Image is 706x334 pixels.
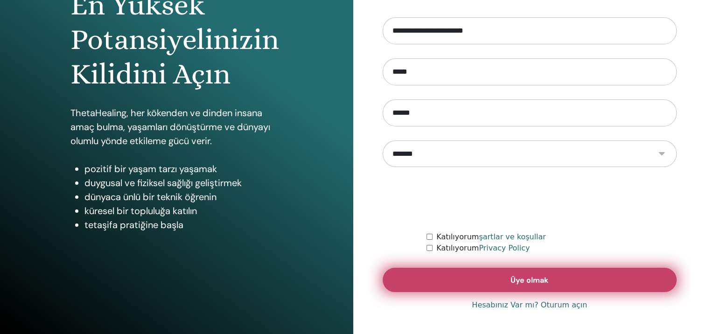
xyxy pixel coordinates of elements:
[70,106,282,148] p: ThetaHealing, her kökenden ve dinden insana amaç bulma, yaşamları dönüştürme ve dünyayı olumlu yö...
[84,218,282,232] li: tetaşifa pratiğine başla
[436,231,546,243] label: Katılıyorum
[436,243,530,254] label: Katılıyorum
[84,176,282,190] li: duygusal ve fiziksel sağlığı geliştirmek
[472,299,587,311] a: Hesabınız Var mı? Oturum açın
[479,232,546,241] a: şartlar ve koşullar
[459,181,601,217] iframe: reCAPTCHA
[84,162,282,176] li: pozitif bir yaşam tarzı yaşamak
[383,268,677,292] button: Üye olmak
[84,190,282,204] li: dünyaca ünlü bir teknik öğrenin
[84,204,282,218] li: küresel bir topluluğa katılın
[510,275,548,285] span: Üye olmak
[479,244,530,252] a: Privacy Policy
